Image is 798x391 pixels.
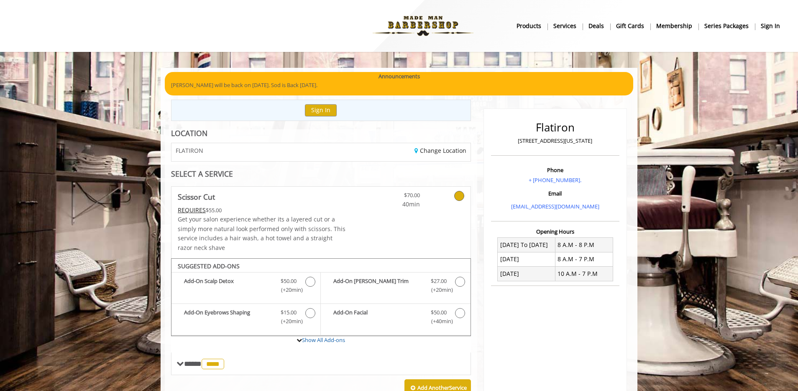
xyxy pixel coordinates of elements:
b: Services [553,21,576,31]
h3: Phone [493,167,617,173]
p: Get your salon experience whether its a layered cut or a simply more natural look performed only ... [178,215,346,252]
b: Add-On Facial [333,308,422,326]
span: This service needs some Advance to be paid before we block your appointment [178,206,206,214]
b: Deals [588,21,604,31]
span: (+40min ) [426,317,451,326]
div: SELECT A SERVICE [171,170,471,178]
b: SUGGESTED ADD-ONS [178,262,240,270]
a: Gift cardsgift cards [610,20,650,32]
b: Add-On Eyebrows Shaping [184,308,272,326]
a: DealsDeals [583,20,610,32]
a: ServicesServices [547,20,583,32]
a: Productsproducts [511,20,547,32]
span: 40min [371,200,420,209]
span: $50.00 [431,308,447,317]
label: Add-On Eyebrows Shaping [176,308,316,328]
span: (+20min ) [276,286,301,294]
b: Add-On [PERSON_NAME] Trim [333,277,422,294]
a: $70.00 [371,187,420,209]
span: FLATIRON [176,147,203,154]
a: Series packagesSeries packages [698,20,755,32]
p: [STREET_ADDRESS][US_STATE] [493,136,617,145]
b: Series packages [704,21,749,31]
label: Add-On Beard Trim [325,277,466,296]
td: [DATE] [498,267,555,281]
b: products [517,21,541,31]
td: [DATE] To [DATE] [498,238,555,252]
span: (+20min ) [276,317,301,326]
div: $55.00 [178,206,346,215]
td: 8 A.M - 7 P.M [555,252,613,266]
a: Change Location [414,147,466,154]
span: $50.00 [281,277,297,286]
h2: Flatiron [493,121,617,134]
b: gift cards [616,21,644,31]
div: Scissor Cut Add-onS [171,258,471,336]
a: + [PHONE_NUMBER]. [529,176,581,184]
b: Announcements [379,72,420,81]
a: MembershipMembership [650,20,698,32]
a: Show All Add-ons [302,336,345,344]
a: [EMAIL_ADDRESS][DOMAIN_NAME] [511,203,599,210]
h3: Email [493,190,617,196]
label: Add-On Facial [325,308,466,328]
span: $15.00 [281,308,297,317]
span: $27.00 [431,277,447,286]
p: [PERSON_NAME] will be back on [DATE]. Sod is Back [DATE]. [171,81,627,90]
b: Add-On Scalp Detox [184,277,272,294]
b: Membership [656,21,692,31]
b: sign in [761,21,780,31]
button: Sign In [305,104,337,116]
a: sign insign in [755,20,786,32]
td: 10 A.M - 7 P.M [555,267,613,281]
td: [DATE] [498,252,555,266]
h3: Opening Hours [491,229,619,234]
label: Add-On Scalp Detox [176,277,316,296]
span: (+20min ) [426,286,451,294]
b: Scissor Cut [178,191,215,203]
td: 8 A.M - 8 P.M [555,238,613,252]
img: Made Man Barbershop logo [366,3,481,49]
b: LOCATION [171,128,207,138]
